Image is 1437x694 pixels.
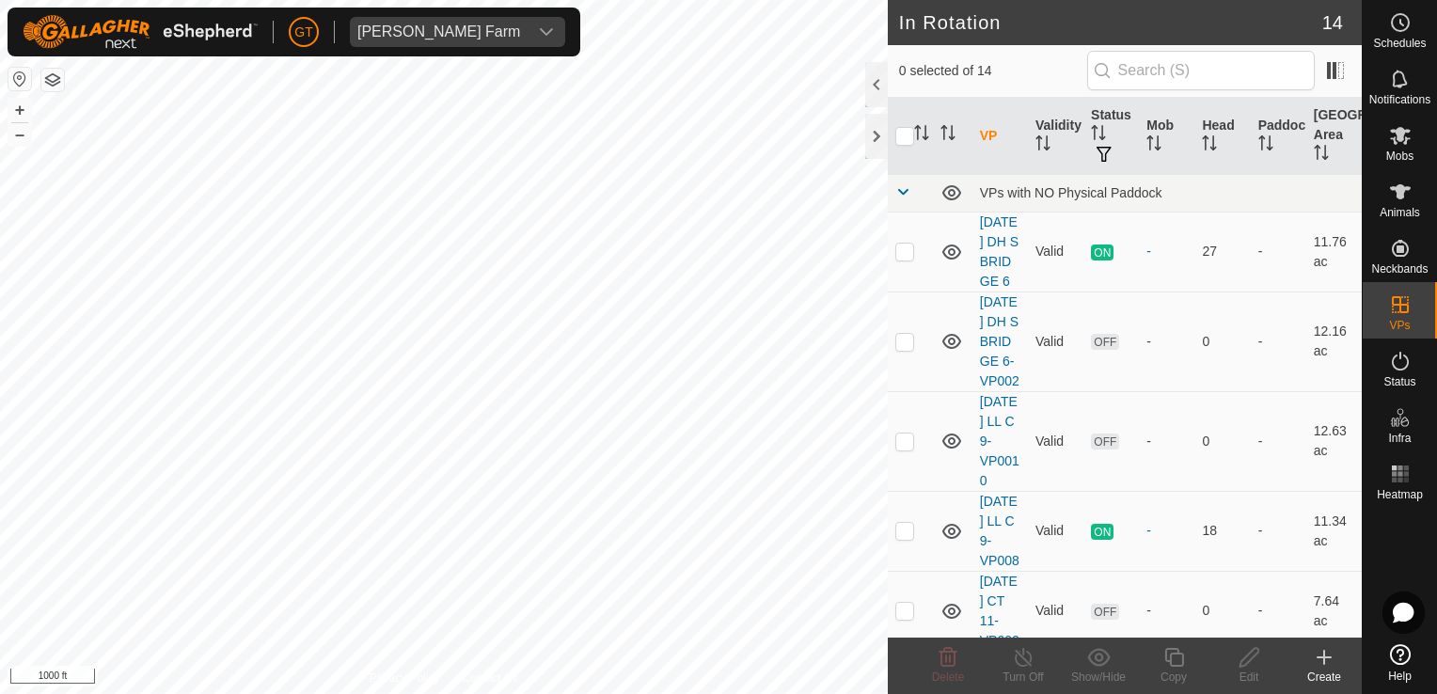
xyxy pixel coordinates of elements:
div: dropdown trigger [528,17,565,47]
span: Animals [1380,207,1420,218]
div: VPs with NO Physical Paddock [980,185,1354,200]
td: 27 [1194,212,1250,292]
span: Heatmap [1377,489,1423,500]
span: 0 selected of 14 [899,61,1087,81]
th: VP [972,98,1028,175]
span: ON [1091,244,1113,260]
p-sorticon: Activate to sort [1314,148,1329,163]
a: [DATE] LL C 9-VP0010 [980,394,1019,488]
span: OFF [1091,334,1119,350]
td: Valid [1028,491,1083,571]
div: Turn Off [986,669,1061,686]
td: 0 [1194,571,1250,651]
span: Thoren Farm [350,17,528,47]
th: Validity [1028,98,1083,175]
td: - [1251,391,1306,491]
td: - [1251,571,1306,651]
span: Schedules [1373,38,1426,49]
div: - [1146,332,1187,352]
span: Status [1383,376,1415,387]
span: ON [1091,524,1113,540]
span: GT [294,23,312,42]
span: OFF [1091,604,1119,620]
span: Mobs [1386,150,1413,162]
td: 12.16 ac [1306,292,1362,391]
h2: In Rotation [899,11,1322,34]
td: Valid [1028,571,1083,651]
td: Valid [1028,292,1083,391]
a: Privacy Policy [370,670,440,686]
span: Help [1388,670,1412,682]
td: 18 [1194,491,1250,571]
button: + [8,99,31,121]
div: - [1146,521,1187,541]
td: Valid [1028,391,1083,491]
button: Reset Map [8,68,31,90]
td: 7.64 ac [1306,571,1362,651]
span: Delete [932,670,965,684]
p-sorticon: Activate to sort [1146,138,1161,153]
button: Map Layers [41,69,64,91]
a: [DATE] LL C 9-VP008 [980,494,1019,568]
a: Help [1363,637,1437,689]
a: [DATE] DH S BRIDGE 6-VP002 [980,294,1019,388]
p-sorticon: Activate to sort [1258,138,1273,153]
a: Contact Us [463,670,518,686]
p-sorticon: Activate to sort [1091,128,1106,143]
p-sorticon: Activate to sort [1202,138,1217,153]
div: Copy [1136,669,1211,686]
span: Infra [1388,433,1411,444]
td: Valid [1028,212,1083,292]
a: [DATE] CT 11-VP002 [980,574,1019,648]
td: 12.63 ac [1306,391,1362,491]
th: Head [1194,98,1250,175]
span: Neckbands [1371,263,1428,275]
div: Create [1287,669,1362,686]
td: - [1251,212,1306,292]
input: Search (S) [1087,51,1315,90]
img: Gallagher Logo [23,15,258,49]
td: - [1251,491,1306,571]
div: Show/Hide [1061,669,1136,686]
th: Paddock [1251,98,1306,175]
span: Notifications [1369,94,1430,105]
p-sorticon: Activate to sort [914,128,929,143]
div: [PERSON_NAME] Farm [357,24,520,39]
td: 0 [1194,391,1250,491]
div: - [1146,601,1187,621]
div: Edit [1211,669,1287,686]
td: 11.76 ac [1306,212,1362,292]
p-sorticon: Activate to sort [1035,138,1050,153]
div: - [1146,432,1187,451]
td: - [1251,292,1306,391]
span: VPs [1389,320,1410,331]
td: 0 [1194,292,1250,391]
button: – [8,123,31,146]
p-sorticon: Activate to sort [940,128,955,143]
td: 11.34 ac [1306,491,1362,571]
span: OFF [1091,434,1119,450]
th: Mob [1139,98,1194,175]
th: [GEOGRAPHIC_DATA] Area [1306,98,1362,175]
div: - [1146,242,1187,261]
th: Status [1083,98,1139,175]
span: 14 [1322,8,1343,37]
a: [DATE] DH S BRIDGE 6 [980,214,1019,289]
